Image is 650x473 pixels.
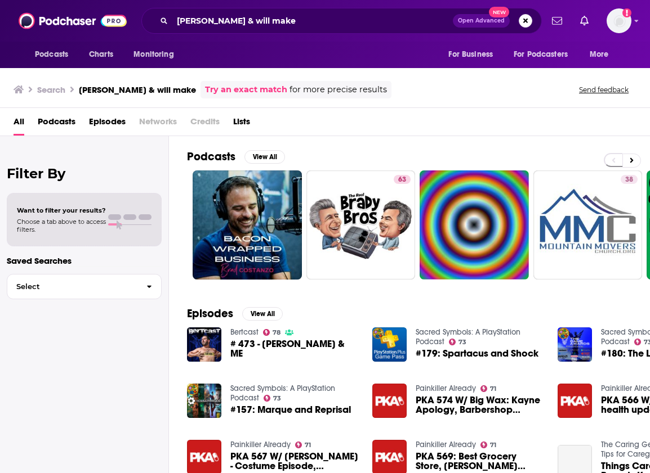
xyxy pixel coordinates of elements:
[187,307,233,321] h2: Episodes
[440,44,507,65] button: open menu
[17,218,106,233] span: Choose a tab above to access filters.
[82,44,120,65] a: Charts
[7,165,162,182] h2: Filter By
[480,385,497,392] a: 71
[458,340,466,345] span: 73
[7,255,162,266] p: Saved Searches
[187,327,221,362] img: # 473 - Whitney Cummings & ME
[230,440,291,449] a: Painkiller Already
[139,112,177,136] span: Networks
[607,8,631,33] button: Show profile menu
[480,442,497,448] a: 71
[416,384,476,393] a: Painkiller Already
[141,8,542,34] div: Search podcasts, credits, & more...
[205,83,287,96] a: Try an exact match
[607,8,631,33] img: User Profile
[233,112,250,136] a: Lists
[17,206,106,214] span: Want to filter your results?
[273,330,281,335] span: 78
[244,150,285,164] button: View All
[126,44,188,65] button: open menu
[558,384,592,418] img: PKA 566 W/ Drift0r: Drift0r health update, Dave Chappell‘s Special, Supernatural Beings
[305,443,311,448] span: 71
[506,44,584,65] button: open menu
[193,170,302,280] a: 0
[187,150,235,164] h2: Podcasts
[295,442,311,448] a: 71
[416,395,544,415] a: PKA 574 W/ Big Wax: Kayne Apology, Barbershop Woody, Kyle‘s Bath Regimen
[621,175,638,184] a: 38
[394,175,411,184] a: 63
[27,44,83,65] button: open menu
[453,14,510,28] button: Open AdvancedNew
[582,44,623,65] button: open menu
[306,170,416,280] a: 63
[187,150,285,164] a: PodcastsView All
[230,405,351,415] a: #157: Marque and Reprisal
[37,84,65,95] h3: Search
[416,327,520,346] a: Sacred Symbols: A PlayStation Podcast
[190,112,220,136] span: Credits
[187,307,283,321] a: EpisodesView All
[416,452,544,471] a: PKA 569: Best Grocery Store, Woody Strikes Out Story, Kyle‘s Court Case
[547,11,567,30] a: Show notifications dropdown
[291,175,297,275] div: 0
[576,11,593,30] a: Show notifications dropdown
[625,174,633,186] span: 38
[607,8,631,33] span: Logged in as mindyn
[558,327,592,362] img: #180: The Lame Awards
[230,384,335,403] a: Sacred Symbols: A PlayStation Podcast
[449,339,467,345] a: 73
[263,329,281,336] a: 78
[398,174,406,186] span: 63
[514,47,568,62] span: For Podcasters
[172,12,453,30] input: Search podcasts, credits, & more...
[458,18,505,24] span: Open Advanced
[230,339,359,358] span: # 473 - [PERSON_NAME] & ME
[242,307,283,321] button: View All
[14,112,24,136] a: All
[273,396,281,401] span: 73
[133,47,173,62] span: Monitoring
[230,327,259,337] a: Bertcast
[187,384,221,418] img: #157: Marque and Reprisal
[19,10,127,31] img: Podchaser - Follow, Share and Rate Podcasts
[490,443,496,448] span: 71
[416,395,544,415] span: PKA 574 W/ Big Wax: Kayne Apology, Barbershop [PERSON_NAME]‘s Bath Regimen
[416,452,544,471] span: PKA 569: Best Grocery Store, [PERSON_NAME] Strikes Out Story, [PERSON_NAME]‘s Court Case
[89,112,126,136] a: Episodes
[372,327,407,362] img: #179: Spartacus and Shock
[490,386,496,391] span: 71
[89,47,113,62] span: Charts
[7,283,137,290] span: Select
[79,84,196,95] h3: [PERSON_NAME] & will make
[576,85,632,94] button: Send feedback
[230,339,359,358] a: # 473 - Whitney Cummings & ME
[416,440,476,449] a: Painkiller Already
[448,47,493,62] span: For Business
[7,274,162,299] button: Select
[622,8,631,17] svg: Add a profile image
[416,349,538,358] a: #179: Spartacus and Shock
[290,83,387,96] span: for more precise results
[230,452,359,471] a: PKA 567 W/ Anthony Cumia - Costume Episode, Blackhawk Drama, Tiger King 2
[264,395,282,402] a: 73
[590,47,609,62] span: More
[38,112,75,136] a: Podcasts
[372,384,407,418] img: PKA 574 W/ Big Wax: Kayne Apology, Barbershop Woody, Kyle‘s Bath Regimen
[533,170,643,280] a: 38
[489,7,509,17] span: New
